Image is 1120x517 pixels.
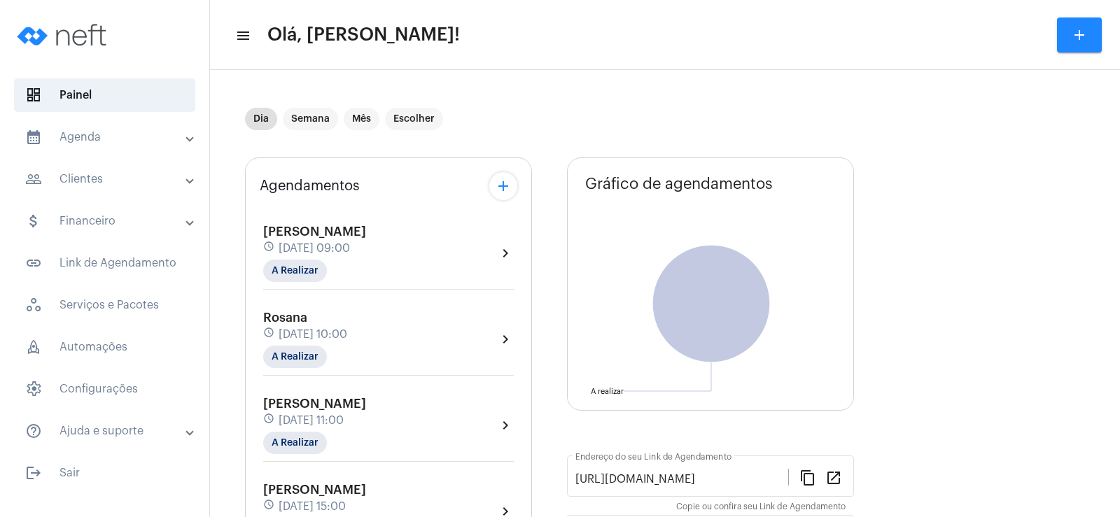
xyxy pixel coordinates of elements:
[25,339,42,355] span: sidenav icon
[14,456,195,490] span: Sair
[263,432,327,454] mat-chip: A Realizar
[14,288,195,322] span: Serviços e Pacotes
[25,255,42,271] mat-icon: sidenav icon
[25,423,42,439] mat-icon: sidenav icon
[497,245,514,262] mat-icon: chevron_right
[235,27,249,44] mat-icon: sidenav icon
[279,328,347,341] span: [DATE] 10:00
[25,297,42,313] span: sidenav icon
[263,225,366,238] span: [PERSON_NAME]
[14,78,195,112] span: Painel
[25,213,187,229] mat-panel-title: Financeiro
[14,372,195,406] span: Configurações
[245,108,277,130] mat-chip: Dia
[263,397,366,410] span: [PERSON_NAME]
[260,178,360,194] span: Agendamentos
[25,213,42,229] mat-icon: sidenav icon
[14,330,195,364] span: Automações
[8,162,209,196] mat-expansion-panel-header: sidenav iconClientes
[263,346,327,368] mat-chip: A Realizar
[8,414,209,448] mat-expansion-panel-header: sidenav iconAjuda e suporte
[497,331,514,348] mat-icon: chevron_right
[25,465,42,481] mat-icon: sidenav icon
[263,327,276,342] mat-icon: schedule
[8,204,209,238] mat-expansion-panel-header: sidenav iconFinanceiro
[385,108,443,130] mat-chip: Escolher
[825,469,842,486] mat-icon: open_in_new
[263,499,276,514] mat-icon: schedule
[263,241,276,256] mat-icon: schedule
[283,108,338,130] mat-chip: Semana
[263,260,327,282] mat-chip: A Realizar
[279,414,344,427] span: [DATE] 11:00
[279,242,350,255] span: [DATE] 09:00
[344,108,379,130] mat-chip: Mês
[676,502,846,512] mat-hint: Copie ou confira seu Link de Agendamento
[25,129,187,146] mat-panel-title: Agenda
[495,178,512,194] mat-icon: add
[591,388,624,395] text: A realizar
[799,469,816,486] mat-icon: content_copy
[1071,27,1088,43] mat-icon: add
[8,120,209,154] mat-expansion-panel-header: sidenav iconAgenda
[575,473,788,486] input: Link
[25,171,42,187] mat-icon: sidenav icon
[25,423,187,439] mat-panel-title: Ajuda e suporte
[267,24,460,46] span: Olá, [PERSON_NAME]!
[263,413,276,428] mat-icon: schedule
[263,311,307,324] span: Rosana
[25,381,42,397] span: sidenav icon
[25,129,42,146] mat-icon: sidenav icon
[497,417,514,434] mat-icon: chevron_right
[25,87,42,104] span: sidenav icon
[14,246,195,280] span: Link de Agendamento
[25,171,187,187] mat-panel-title: Clientes
[585,176,773,192] span: Gráfico de agendamentos
[263,483,366,496] span: [PERSON_NAME]
[11,7,116,63] img: logo-neft-novo-2.png
[279,500,346,513] span: [DATE] 15:00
